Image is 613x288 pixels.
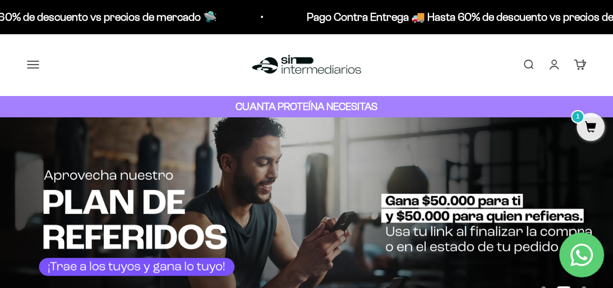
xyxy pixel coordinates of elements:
[571,110,584,124] mark: 1
[574,58,586,71] a: 1
[236,100,377,112] strong: CUANTA PROTEÍNA NECESITAS
[577,122,605,134] a: 1
[582,56,584,70] div: 1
